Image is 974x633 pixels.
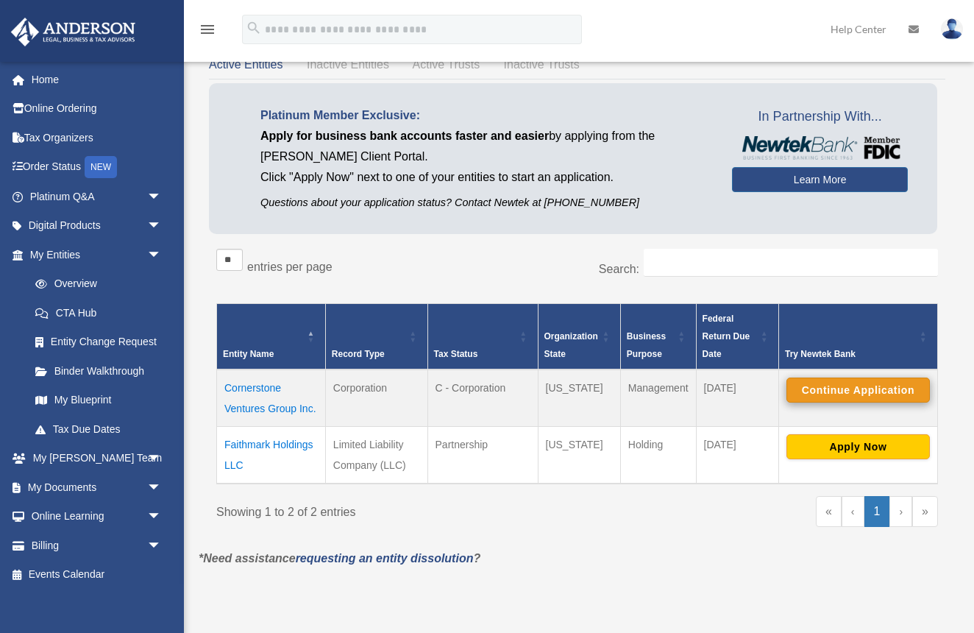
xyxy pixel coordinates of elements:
[21,269,169,299] a: Overview
[217,426,326,484] td: Faithmark Holdings LLC
[786,378,930,403] button: Continue Application
[325,303,427,369] th: Record Type: Activate to sort
[209,58,282,71] span: Active Entities
[7,18,140,46] img: Anderson Advisors Platinum Portal
[296,552,474,565] a: requesting an entity dissolution
[147,473,177,503] span: arrow_drop_down
[427,369,538,427] td: C - Corporation
[413,58,480,71] span: Active Trusts
[247,261,333,273] label: entries per page
[864,496,890,527] a: 1
[427,426,538,484] td: Partnership
[941,18,963,40] img: User Pic
[739,136,900,160] img: NewtekBankLogoSM.png
[10,65,184,94] a: Home
[10,240,177,269] a: My Entitiesarrow_drop_down
[21,386,177,415] a: My Blueprint
[21,328,177,357] a: Entity Change Request
[627,331,666,359] span: Business Purpose
[307,58,389,71] span: Inactive Entities
[10,152,184,183] a: Order StatusNEW
[10,444,184,473] a: My [PERSON_NAME] Teamarrow_drop_down
[434,349,478,359] span: Tax Status
[325,426,427,484] td: Limited Liability Company (LLC)
[147,531,177,561] span: arrow_drop_down
[816,496,842,527] a: First
[10,560,184,590] a: Events Calendar
[620,426,696,484] td: Holding
[10,182,184,211] a: Platinum Q&Aarrow_drop_down
[427,303,538,369] th: Tax Status: Activate to sort
[199,26,216,38] a: menu
[912,496,938,527] a: Last
[260,130,549,142] span: Apply for business bank accounts faster and easier
[538,426,620,484] td: [US_STATE]
[21,298,177,328] a: CTA Hub
[696,369,778,427] td: [DATE]
[620,303,696,369] th: Business Purpose: Activate to sort
[10,473,184,502] a: My Documentsarrow_drop_down
[21,414,177,444] a: Tax Due Dates
[10,123,184,152] a: Tax Organizers
[260,194,710,212] p: Questions about your application status? Contact Newtek at [PHONE_NUMBER]
[199,21,216,38] i: menu
[260,126,710,167] p: by applying from the [PERSON_NAME] Client Portal.
[216,496,566,523] div: Showing 1 to 2 of 2 entries
[544,331,598,359] span: Organization State
[538,369,620,427] td: [US_STATE]
[538,303,620,369] th: Organization State: Activate to sort
[223,349,274,359] span: Entity Name
[889,496,912,527] a: Next
[778,303,937,369] th: Try Newtek Bank : Activate to sort
[10,94,184,124] a: Online Ordering
[10,502,184,531] a: Online Learningarrow_drop_down
[842,496,864,527] a: Previous
[10,531,184,560] a: Billingarrow_drop_down
[325,369,427,427] td: Corporation
[732,105,908,129] span: In Partnership With...
[696,303,778,369] th: Federal Return Due Date: Activate to sort
[260,167,710,188] p: Click "Apply Now" next to one of your entities to start an application.
[147,182,177,212] span: arrow_drop_down
[21,356,177,386] a: Binder Walkthrough
[786,434,930,459] button: Apply Now
[147,444,177,474] span: arrow_drop_down
[10,211,184,241] a: Digital Productsarrow_drop_down
[599,263,639,275] label: Search:
[785,345,915,363] div: Try Newtek Bank
[199,552,480,565] em: *Need assistance ?
[217,369,326,427] td: Cornerstone Ventures Group Inc.
[147,240,177,270] span: arrow_drop_down
[217,303,326,369] th: Entity Name: Activate to invert sorting
[147,211,177,241] span: arrow_drop_down
[85,156,117,178] div: NEW
[696,426,778,484] td: [DATE]
[147,502,177,532] span: arrow_drop_down
[260,105,710,126] p: Platinum Member Exclusive:
[246,20,262,36] i: search
[332,349,385,359] span: Record Type
[620,369,696,427] td: Management
[703,314,750,359] span: Federal Return Due Date
[504,58,580,71] span: Inactive Trusts
[732,167,908,192] a: Learn More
